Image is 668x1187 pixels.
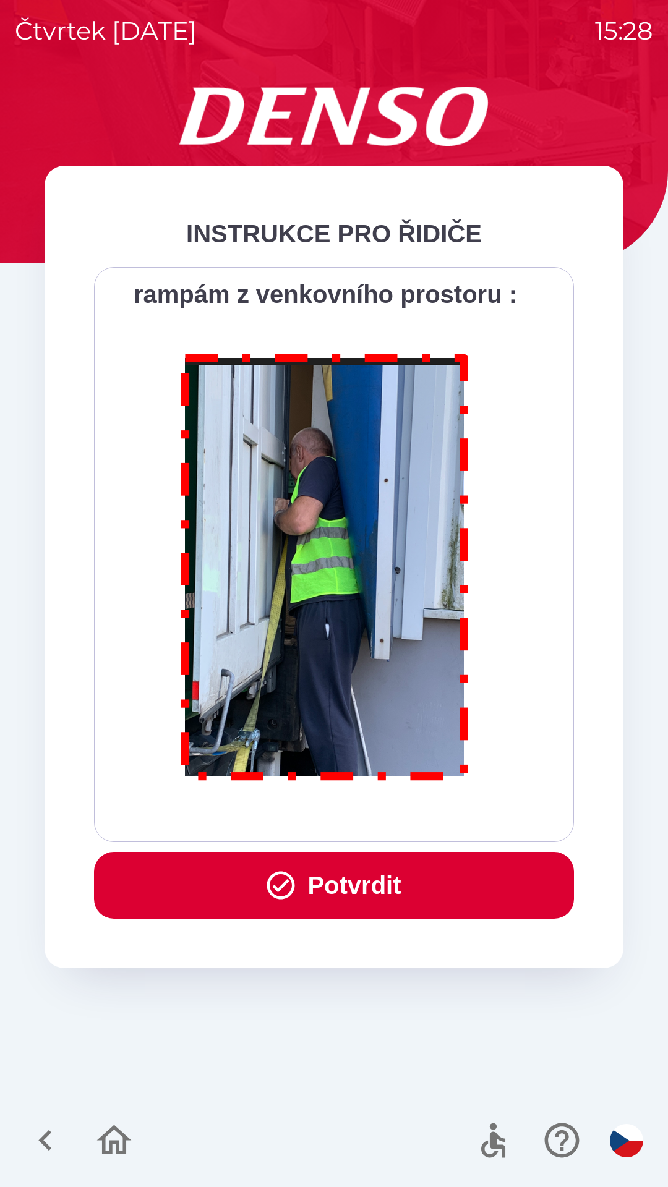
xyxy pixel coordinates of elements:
[94,215,574,252] div: INSTRUKCE PRO ŘIDIČE
[45,87,623,146] img: Logo
[15,12,197,49] p: čtvrtek [DATE]
[167,338,484,792] img: M8MNayrTL6gAAAABJRU5ErkJggg==
[610,1124,643,1157] img: cs flag
[94,852,574,919] button: Potvrdit
[595,12,653,49] p: 15:28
